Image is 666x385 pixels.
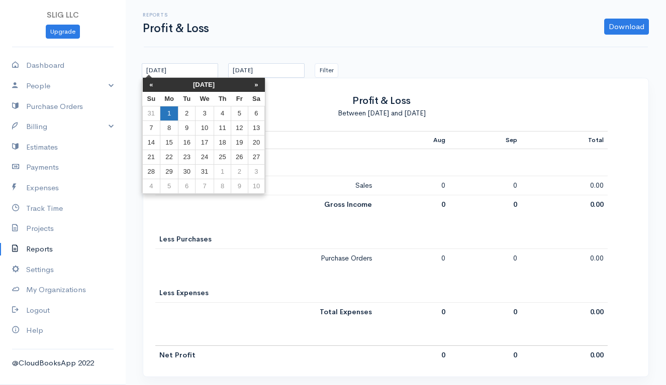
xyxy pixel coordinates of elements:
[248,136,265,150] td: 20
[248,92,265,106] th: Sa
[231,92,248,106] th: Fr
[376,303,449,322] td: 0
[195,121,214,136] td: 10
[376,346,449,365] td: 0
[231,136,248,150] td: 19
[143,165,160,179] td: 28
[195,165,214,179] td: 31
[155,346,376,365] td: Net Profit
[248,165,265,179] td: 3
[449,346,521,365] td: 0
[195,179,214,194] td: 7
[248,78,265,92] th: »
[178,136,195,150] td: 16
[214,106,231,121] td: 4
[449,176,521,195] td: 0
[521,303,608,322] td: 0.00
[178,121,195,136] td: 9
[376,195,449,214] td: 0
[143,106,160,121] td: 31
[143,121,160,136] td: 7
[248,121,265,136] td: 13
[160,78,248,92] th: [DATE]
[46,25,80,39] a: Upgrade
[214,179,231,194] td: 8
[178,150,195,165] td: 23
[143,12,209,18] h6: Reports
[214,150,231,165] td: 25
[449,132,521,149] th: Sep
[178,165,195,179] td: 30
[155,230,376,249] td: Less Purchases
[231,106,248,121] td: 5
[248,106,265,121] td: 6
[178,92,195,106] th: Tu
[178,106,195,121] td: 2
[160,165,178,179] td: 29
[449,303,521,322] td: 0
[521,195,608,214] td: 0.00
[160,92,178,106] th: Mo
[231,121,248,136] td: 12
[195,136,214,150] td: 17
[214,92,231,106] th: Th
[521,176,608,195] td: 0.00
[143,22,209,35] h1: Profit & Loss
[248,179,265,194] td: 10
[160,136,178,150] td: 15
[449,195,521,214] td: 0
[214,165,231,179] td: 1
[155,157,376,176] td: Income
[231,179,248,194] td: 9
[155,303,376,322] td: Total Expenses
[143,179,160,194] td: 4
[214,136,231,150] td: 18
[604,19,649,35] a: Download
[160,179,178,194] td: 5
[449,249,521,268] td: 0
[143,136,160,150] td: 14
[315,63,338,78] button: Filter
[160,121,178,136] td: 8
[143,92,160,106] th: Su
[178,179,195,194] td: 6
[195,92,214,106] th: We
[376,176,449,195] td: 0
[214,121,231,136] td: 11
[376,132,449,149] th: Aug
[231,165,248,179] td: 2
[248,150,265,165] td: 27
[155,249,376,268] td: Purchase Orders
[155,94,608,107] h2: Profit & Loss
[155,176,376,195] td: Sales
[143,78,160,92] th: «
[521,132,608,149] th: Total
[12,357,114,369] div: @CloudBooksApp 2022
[231,150,248,165] td: 26
[143,150,160,165] td: 21
[521,346,608,365] td: 0.00
[155,284,376,303] td: Less Expenses
[160,150,178,165] td: 22
[160,106,178,121] td: 1
[376,249,449,268] td: 0
[195,150,214,165] td: 24
[47,10,79,20] span: SLIG LLC
[155,107,608,118] div: Between [DATE] and [DATE]
[155,195,376,214] td: Gross Income
[195,106,214,121] td: 3
[521,249,608,268] td: 0.00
